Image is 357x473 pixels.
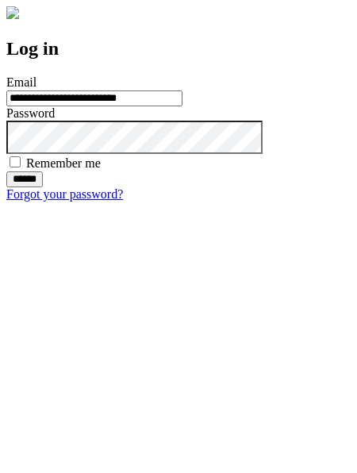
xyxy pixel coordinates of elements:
[6,187,123,201] a: Forgot your password?
[26,156,101,170] label: Remember me
[6,106,55,120] label: Password
[6,6,19,19] img: logo-4e3dc11c47720685a147b03b5a06dd966a58ff35d612b21f08c02c0306f2b779.png
[6,75,36,89] label: Email
[6,38,351,60] h2: Log in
